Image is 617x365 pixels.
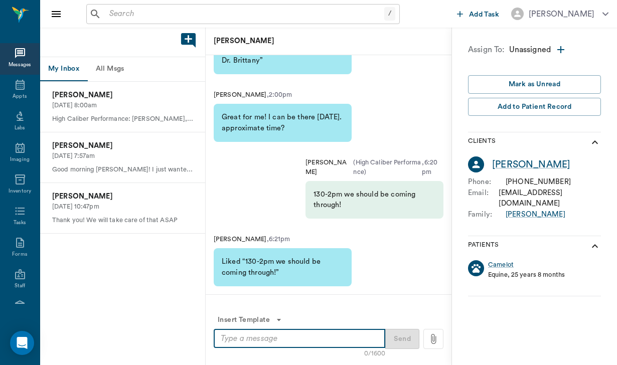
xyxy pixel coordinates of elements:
[488,270,565,280] p: Equine, 25 years 8 months
[214,235,267,244] p: [PERSON_NAME]
[214,248,352,286] div: Liked “130-2pm we should be coming through!”
[10,156,30,163] div: Imaging
[351,158,422,177] p: ( High Caliber Performance )
[529,8,594,20] div: [PERSON_NAME]
[15,124,25,132] div: Labs
[589,240,601,252] svg: show more
[453,5,503,23] button: Add Task
[506,176,571,188] div: [PHONE_NUMBER]
[468,98,601,116] button: Add to Patient Record
[305,181,443,219] div: 130-2pm we should be coming through!
[12,251,27,258] div: Forms
[9,61,32,69] div: Messages
[499,188,601,209] div: [EMAIL_ADDRESS][DOMAIN_NAME]
[364,349,385,358] div: 0/1600
[87,57,132,81] button: All Msgs
[52,140,193,151] p: [PERSON_NAME]
[214,311,286,329] button: Insert Template
[214,90,267,100] p: [PERSON_NAME]
[468,75,601,94] button: Mark as Unread
[13,93,27,100] div: Appts
[422,158,443,177] p: , 6:20pm
[468,44,505,59] p: Assign To:
[468,136,496,148] p: Clients
[52,90,193,101] p: [PERSON_NAME]
[10,331,34,355] div: Open Intercom Messenger
[488,260,514,270] a: Camelot
[52,151,193,161] p: [DATE] 7:57am
[105,7,384,21] input: Search
[14,219,26,227] div: Tasks
[40,57,87,81] button: My Inbox
[267,235,290,244] p: , 6:21pm
[384,7,395,21] div: /
[492,157,570,172] a: [PERSON_NAME]
[305,158,351,177] p: [PERSON_NAME]
[267,90,292,100] p: , 2:00pm
[506,209,565,220] a: [PERSON_NAME]
[46,4,66,24] button: Close drawer
[52,114,193,124] p: High Caliber Performance: [PERSON_NAME], we look forward to seeing you and [PERSON_NAME] [DATE][D...
[52,165,193,174] p: Good morning [PERSON_NAME]! I just wanted to let you know we received you check. Thank you!
[468,209,506,220] p: Family :
[52,202,193,212] p: [DATE] 10:47pm
[52,216,193,225] p: Thank you! We will take care of that ASAP
[589,136,601,148] svg: show more
[52,101,193,110] p: [DATE] 8:00am
[15,282,25,290] div: Staff
[468,240,499,252] p: Patients
[214,104,352,141] div: Great for me! I can be there [DATE]. approximate time?
[52,191,193,202] p: [PERSON_NAME]
[9,188,31,195] div: Inventory
[509,44,601,59] div: Unassigned
[468,188,499,209] p: Email :
[214,36,439,47] p: [PERSON_NAME]
[468,176,506,188] p: Phone :
[40,57,205,81] div: Message tabs
[503,5,616,23] button: [PERSON_NAME]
